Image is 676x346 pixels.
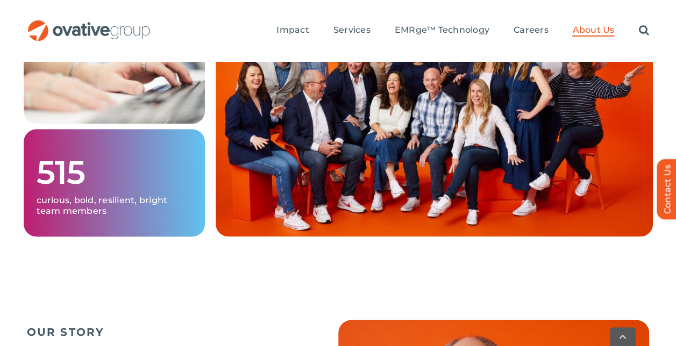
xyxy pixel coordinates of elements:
[514,25,549,37] a: Careers
[37,155,192,189] h1: 515
[395,25,489,35] span: EMRge™ Technology
[37,194,192,216] p: curious, bold, resilient, bright team members
[27,325,284,338] h5: OUR STORY
[276,25,309,35] span: Impact
[572,25,614,35] span: About Us
[276,13,649,48] nav: Menu
[514,25,549,35] span: Careers
[333,25,371,37] a: Services
[27,19,151,29] a: OG_Full_horizontal_RGB
[395,25,489,37] a: EMRge™ Technology
[333,25,371,35] span: Services
[638,25,649,37] a: Search
[276,25,309,37] a: Impact
[572,25,614,37] a: About Us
